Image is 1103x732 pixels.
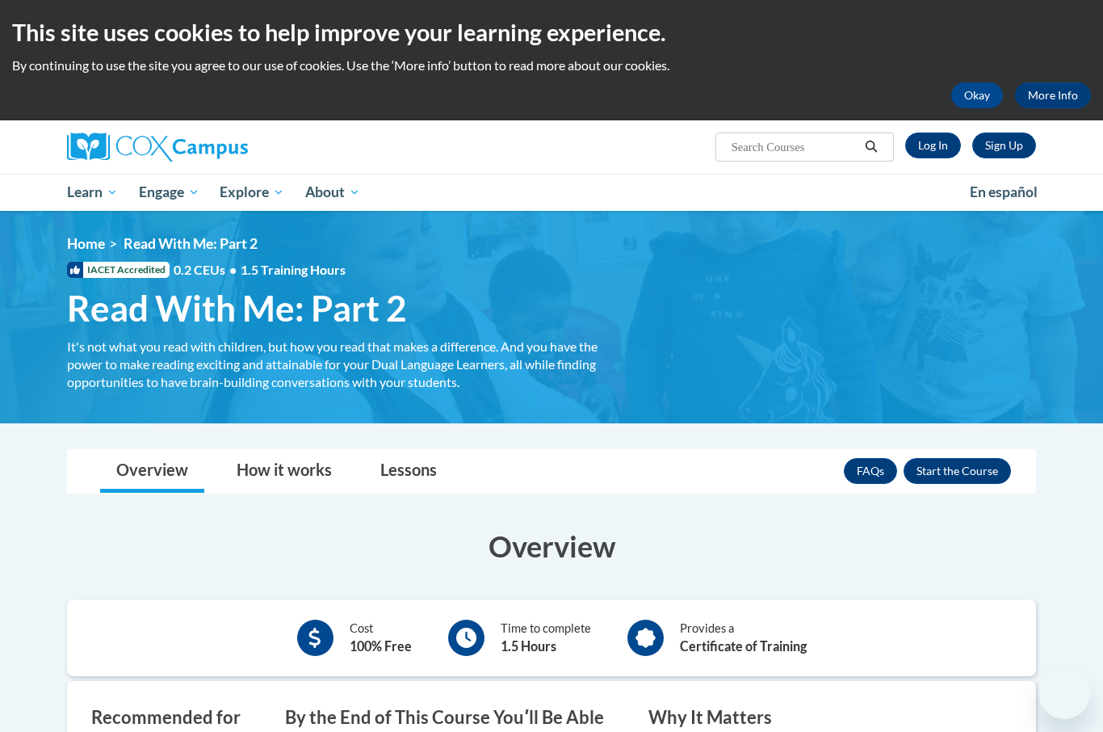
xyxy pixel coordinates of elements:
[730,137,859,157] input: Search Courses
[970,183,1038,200] span: En español
[12,57,1091,74] p: By continuing to use the site you agree to our use of cookies. Use the ‘More info’ button to read...
[1015,82,1091,108] a: More Info
[959,175,1048,209] a: En español
[859,137,883,157] button: Search
[91,705,261,730] h3: Recommended for
[67,262,170,278] span: IACET Accredited
[67,183,118,202] span: Learn
[128,174,210,211] a: Engage
[124,235,258,252] span: Read With Me: Part 2
[680,638,807,654] b: Certificate of Training
[1038,667,1090,719] iframe: Button to launch messaging window
[139,183,199,202] span: Engage
[67,338,624,391] div: It's not what you read with children, but how you read that makes a difference. And you have the ...
[501,638,556,654] b: 1.5 Hours
[241,262,346,277] span: 1.5 Training Hours
[174,261,346,279] span: 0.2 CEUs
[57,174,128,211] a: Learn
[67,133,248,162] img: Cox Campus
[648,705,988,730] h3: Why It Matters
[67,133,374,162] a: Cox Campus
[305,183,360,202] span: About
[43,174,1060,211] div: Main menu
[350,638,412,654] b: 100% Free
[220,450,348,493] a: How it works
[220,183,284,202] span: Explore
[501,620,591,656] div: Time to complete
[680,620,807,656] div: Provides a
[972,133,1036,158] a: Register
[229,262,237,277] span: •
[12,16,1091,48] h2: This site uses cookies to help improve your learning experience.
[67,526,1036,566] h3: Overview
[364,450,453,493] a: Lessons
[844,458,897,484] a: FAQs
[951,82,1003,108] button: Okay
[100,450,204,493] a: Overview
[67,235,105,252] a: Home
[350,620,412,656] div: Cost
[295,174,371,211] a: About
[67,287,407,330] span: Read With Me: Part 2
[904,458,1011,484] button: Enroll
[209,174,295,211] a: Explore
[905,133,961,158] a: Log In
